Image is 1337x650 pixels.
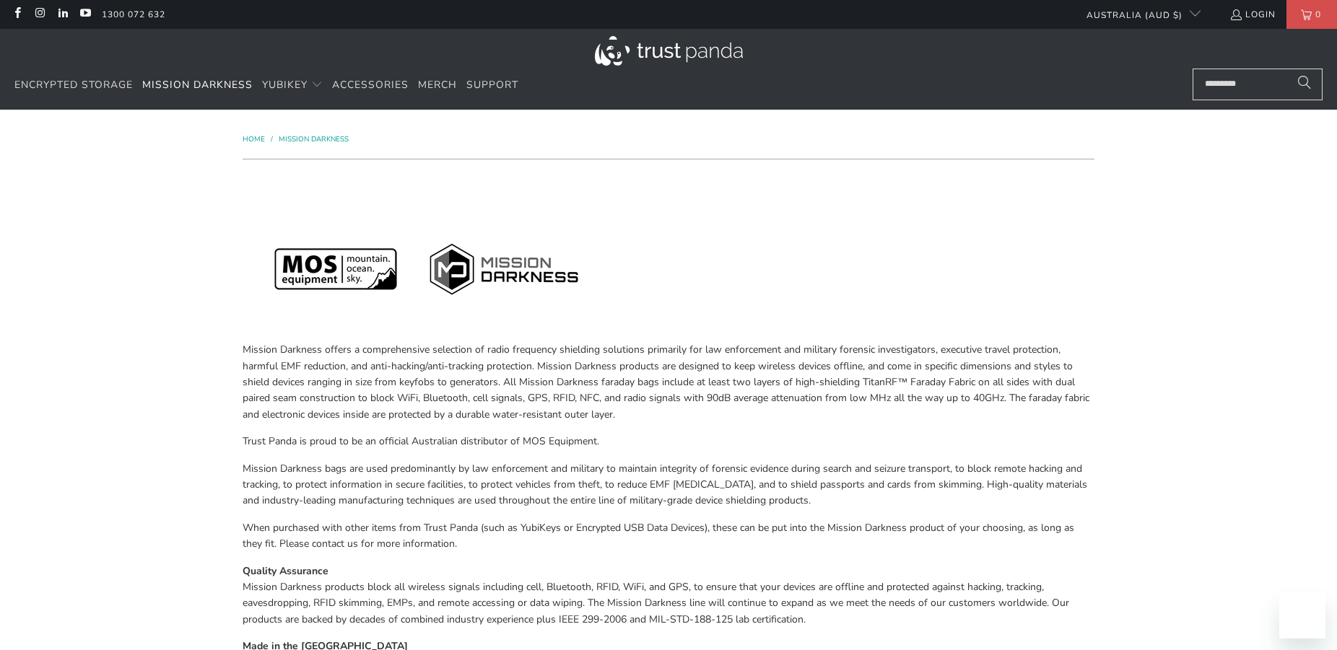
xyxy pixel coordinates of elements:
[243,564,328,578] strong: Quality Assurance
[332,69,409,102] a: Accessories
[243,134,265,144] span: Home
[102,6,165,22] a: 1300 072 632
[14,69,518,102] nav: Translation missing: en.navigation.header.main_nav
[262,69,323,102] summary: YubiKey
[271,134,273,144] span: /
[14,69,133,102] a: Encrypted Storage
[1193,69,1323,100] input: Search...
[243,342,1094,423] p: Mission Darkness offers a comprehensive selection of radio frequency shielding solutions primaril...
[1279,592,1325,638] iframe: Button to launch messaging window
[262,78,308,92] span: YubiKey
[243,563,1094,628] p: Mission Darkness products block all wireless signals including cell, Bluetooth, RFID, WiFi, and G...
[79,9,91,20] a: Trust Panda Australia on YouTube
[466,69,518,102] a: Support
[332,78,409,92] span: Accessories
[33,9,45,20] a: Trust Panda Australia on Instagram
[418,69,457,102] a: Merch
[624,391,1004,405] span: radio signals with 90dB average attenuation from low MHz all the way up to 40GHz
[11,9,23,20] a: Trust Panda Australia on Facebook
[243,461,1094,509] p: Mission Darkness bags are used predominantly by law enforcement and military to maintain integrit...
[466,78,518,92] span: Support
[243,134,267,144] a: Home
[418,78,457,92] span: Merch
[56,9,69,20] a: Trust Panda Australia on LinkedIn
[243,520,1094,553] p: When purchased with other items from Trust Panda (such as YubiKeys or Encrypted USB Data Devices)...
[243,434,1094,449] p: Trust Panda is proud to be an official Australian distributor of MOS Equipment.
[14,78,133,92] span: Encrypted Storage
[1229,6,1276,22] a: Login
[1286,69,1323,100] button: Search
[142,78,253,92] span: Mission Darkness
[279,134,349,144] a: Mission Darkness
[595,36,743,66] img: Trust Panda Australia
[142,69,253,102] a: Mission Darkness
